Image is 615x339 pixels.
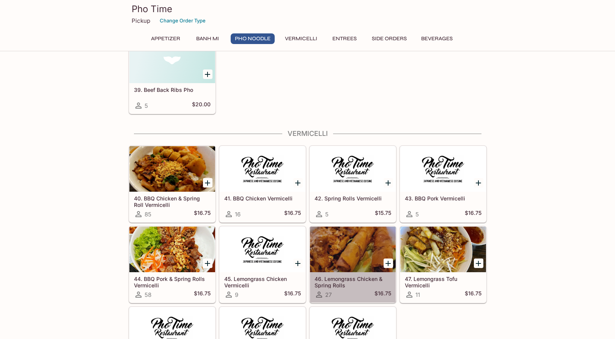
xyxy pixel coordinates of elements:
[310,227,396,272] div: 46. Lemongrass Chicken & Spring Rolls
[417,33,457,44] button: Beverages
[310,146,396,222] a: 42. Spring Rolls Vermicelli5$15.75
[465,290,481,299] h5: $16.75
[220,227,305,272] div: 45. Lemongrass Chicken Vermicelli
[190,33,225,44] button: Banh Mi
[145,211,151,218] span: 85
[293,178,303,188] button: Add 41. BBQ Chicken Vermicelli
[129,37,215,114] a: 39. Beef Back Ribs Pho5$20.00
[219,226,306,303] a: 45. Lemongrass Chicken Vermicelli9$16.75
[384,259,393,268] button: Add 46. Lemongrass Chicken & Spring Rolls
[375,210,391,219] h5: $15.75
[129,226,215,303] a: 44. BBQ Pork & Spring Rolls Vermicelli58$16.75
[325,291,332,298] span: 27
[474,259,483,268] button: Add 47. Lemongrass Tofu Vermicelli
[235,211,241,218] span: 16
[224,276,301,288] h5: 45. Lemongrass Chicken Vermicelli
[374,290,391,299] h5: $16.75
[129,146,215,222] a: 40. BBQ Chicken & Spring Roll Vermicelli85$16.75
[194,290,211,299] h5: $16.75
[145,102,148,109] span: 5
[405,195,481,202] h5: 43. BBQ Pork Vermicelli
[368,33,411,44] button: Side Orders
[156,15,209,27] button: Change Order Type
[231,33,275,44] button: Pho Noodle
[134,195,211,208] h5: 40. BBQ Chicken & Spring Roll Vermicelli
[129,227,215,272] div: 44. BBQ Pork & Spring Rolls Vermicelli
[132,3,484,15] h3: Pho Time
[129,38,215,83] div: 39. Beef Back Ribs Pho
[281,33,321,44] button: Vermicelli
[134,276,211,288] h5: 44. BBQ Pork & Spring Rolls Vermicelli
[203,178,212,188] button: Add 40. BBQ Chicken & Spring Roll Vermicelli
[129,129,487,138] h4: Vermicelli
[405,276,481,288] h5: 47. Lemongrass Tofu Vermicelli
[147,33,184,44] button: Appetizer
[315,276,391,288] h5: 46. Lemongrass Chicken & Spring Rolls
[129,146,215,192] div: 40. BBQ Chicken & Spring Roll Vermicelli
[134,87,211,93] h5: 39. Beef Back Ribs Pho
[400,146,486,222] a: 43. BBQ Pork Vermicelli5$16.75
[203,69,212,79] button: Add 39. Beef Back Ribs Pho
[194,210,211,219] h5: $16.75
[310,226,396,303] a: 46. Lemongrass Chicken & Spring Rolls27$16.75
[145,291,151,298] span: 58
[310,146,396,192] div: 42. Spring Rolls Vermicelli
[284,210,301,219] h5: $16.75
[400,227,486,272] div: 47. Lemongrass Tofu Vermicelli
[415,291,420,298] span: 11
[384,178,393,188] button: Add 42. Spring Rolls Vermicelli
[224,195,301,202] h5: 41. BBQ Chicken Vermicelli
[235,291,238,298] span: 9
[474,178,483,188] button: Add 43. BBQ Pork Vermicelli
[203,259,212,268] button: Add 44. BBQ Pork & Spring Rolls Vermicelli
[400,146,486,192] div: 43. BBQ Pork Vermicelli
[132,17,150,24] p: Pickup
[284,290,301,299] h5: $16.75
[293,259,303,268] button: Add 45. Lemongrass Chicken Vermicelli
[315,195,391,202] h5: 42. Spring Rolls Vermicelli
[415,211,419,218] span: 5
[400,226,486,303] a: 47. Lemongrass Tofu Vermicelli11$16.75
[325,211,329,218] span: 5
[465,210,481,219] h5: $16.75
[327,33,362,44] button: Entrees
[192,101,211,110] h5: $20.00
[219,146,306,222] a: 41. BBQ Chicken Vermicelli16$16.75
[220,146,305,192] div: 41. BBQ Chicken Vermicelli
